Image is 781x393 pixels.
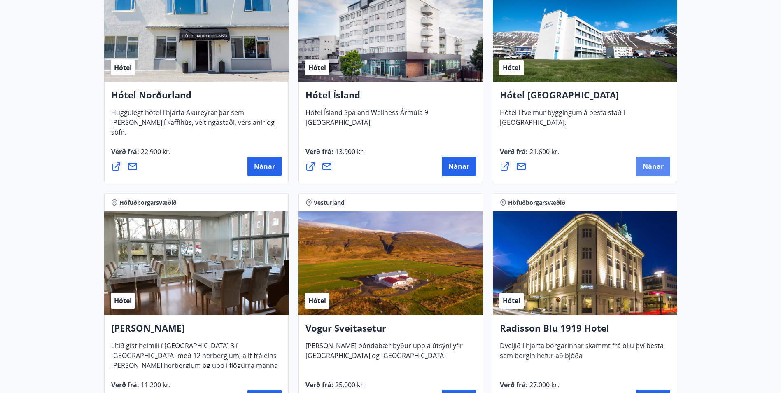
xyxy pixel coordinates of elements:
[254,162,275,171] span: Nánar
[139,147,170,156] span: 22.900 kr.
[528,380,559,389] span: 27.000 kr.
[500,147,559,163] span: Verð frá :
[305,147,365,163] span: Verð frá :
[314,199,345,207] span: Vesturland
[114,63,132,72] span: Hótel
[442,157,476,176] button: Nánar
[119,199,177,207] span: Höfuðborgarsvæðið
[528,147,559,156] span: 21.600 kr.
[500,108,625,133] span: Hótel í tveimur byggingum á besta stað í [GEOGRAPHIC_DATA].
[503,296,520,305] span: Hótel
[305,341,463,367] span: [PERSON_NAME] bóndabær býður upp á útsýni yfir [GEOGRAPHIC_DATA] og [GEOGRAPHIC_DATA]
[448,162,469,171] span: Nánar
[305,322,476,341] h4: Vogur Sveitasetur
[111,322,282,341] h4: [PERSON_NAME]
[508,199,565,207] span: Höfuðborgarsvæðið
[111,341,278,386] span: Lítið gistiheimili í [GEOGRAPHIC_DATA] 3 í [GEOGRAPHIC_DATA] með 12 herbergjum, allt frá eins [PE...
[643,162,664,171] span: Nánar
[111,108,275,143] span: Huggulegt hótel í hjarta Akureyrar þar sem [PERSON_NAME] í kaffihús, veitingastaði, verslanir og ...
[114,296,132,305] span: Hótel
[305,89,476,108] h4: Hótel Ísland
[500,341,664,367] span: Dveljið í hjarta borgarinnar skammt frá öllu því besta sem borgin hefur að bjóða
[111,147,170,163] span: Verð frá :
[636,157,670,176] button: Nánar
[139,380,170,389] span: 11.200 kr.
[247,157,282,176] button: Nánar
[308,296,326,305] span: Hótel
[500,89,670,108] h4: Hótel [GEOGRAPHIC_DATA]
[305,108,428,133] span: Hótel Ísland Spa and Wellness Ármúla 9 [GEOGRAPHIC_DATA]
[308,63,326,72] span: Hótel
[333,380,365,389] span: 25.000 kr.
[333,147,365,156] span: 13.900 kr.
[111,89,282,108] h4: Hótel Norðurland
[500,322,670,341] h4: Radisson Blu 1919 Hotel
[503,63,520,72] span: Hótel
